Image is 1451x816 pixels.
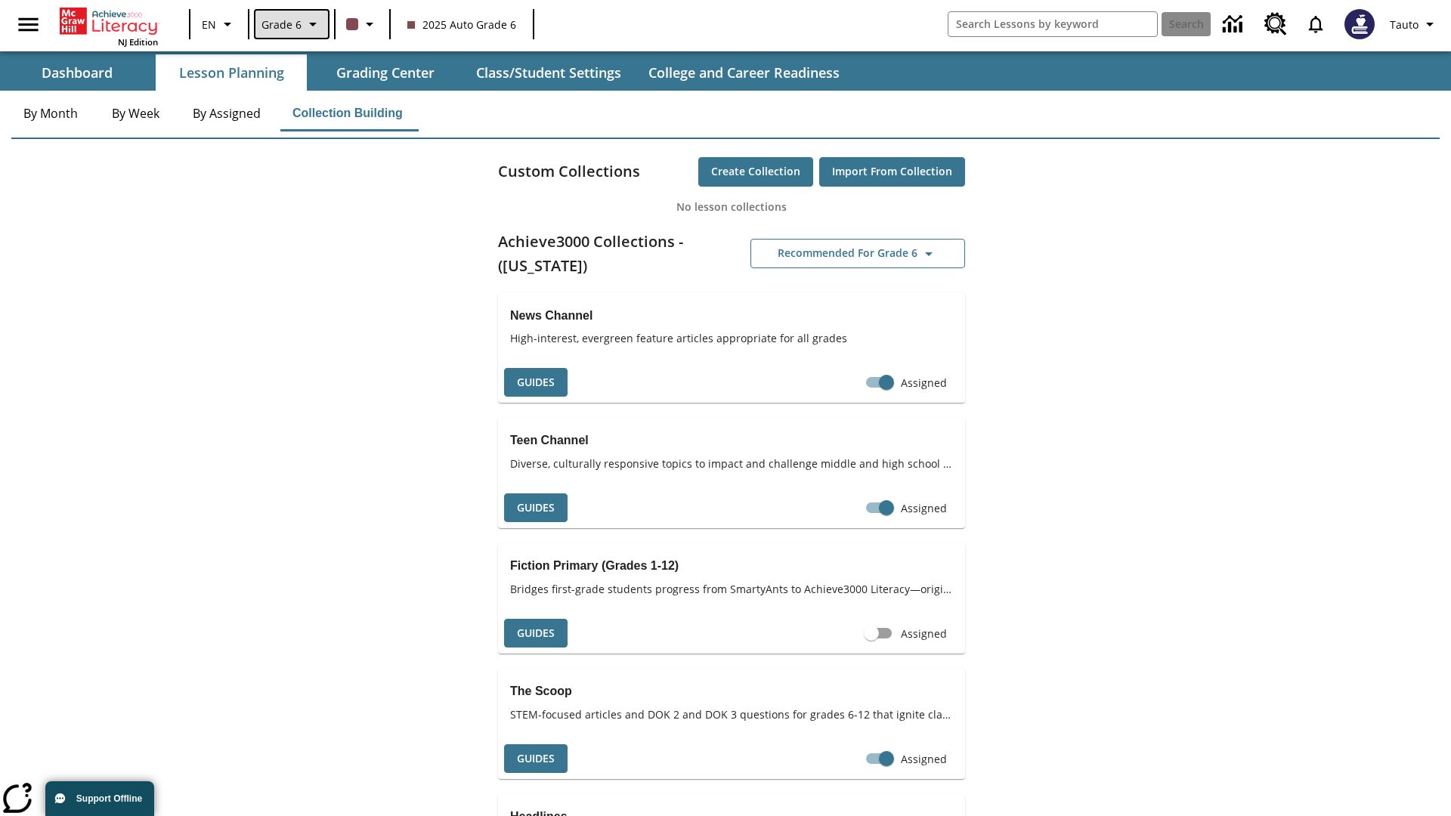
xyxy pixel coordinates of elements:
[464,54,633,91] button: Class/Student Settings
[1214,4,1255,45] a: Data Center
[510,706,953,722] span: STEM-focused articles and DOK 2 and DOK 3 questions for grades 6-12 that ignite class discussions...
[60,6,158,36] a: Home
[948,12,1157,36] input: search field
[901,751,947,767] span: Assigned
[407,17,516,32] span: 2025 Auto Grade 6
[280,95,415,131] button: Collection Building
[1384,11,1445,38] button: Profile/Settings
[60,5,158,48] div: Home
[156,54,307,91] button: Lesson Planning
[76,793,142,804] span: Support Offline
[118,36,158,48] span: NJ Edition
[510,581,953,597] span: Bridges first-grade students progress from SmartyAnts to Achieve3000 Literacy—original, episodic ...
[1344,9,1375,39] img: Avatar
[498,159,640,184] h2: Custom Collections
[2,54,153,91] button: Dashboard
[195,11,243,38] button: Language: EN, Select a language
[504,493,568,523] button: Guides
[901,375,947,391] span: Assigned
[45,781,154,816] button: Support Offline
[1296,5,1335,44] a: Notifications
[6,2,51,47] button: Open side menu
[11,95,90,131] button: By Month
[636,54,852,91] button: College and Career Readiness
[1390,17,1419,32] span: Tauto
[261,17,302,32] span: Grade 6
[498,199,965,215] p: No lesson collections
[510,430,953,451] h3: Teen Channel
[97,95,173,131] button: By Week
[498,230,732,278] h2: Achieve3000 Collections - ([US_STATE])
[181,95,273,131] button: By Assigned
[254,9,329,39] button: Grade: Grade 6, Select a grade
[819,157,965,187] button: Import from Collection
[510,681,953,702] h3: The Scoop
[901,500,947,516] span: Assigned
[750,239,965,268] button: Recommended for Grade 6
[510,305,953,326] h3: News Channel
[510,555,953,576] h3: Fiction Primary (Grades 1-12)
[510,456,953,471] span: Diverse, culturally responsive topics to impact and challenge middle and high school students
[510,330,953,346] span: High-interest, evergreen feature articles appropriate for all grades
[1335,5,1384,44] button: Select a new avatar
[504,744,568,774] button: Guides
[698,157,813,187] button: Create Collection
[1255,4,1296,45] a: Resource Center, Will open in new tab
[340,11,385,38] button: Class color is dark brown. Change class color
[901,626,947,641] span: Assigned
[202,17,216,32] span: EN
[504,619,568,648] button: Guides
[504,368,568,397] button: Guides
[310,54,461,91] button: Grading Center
